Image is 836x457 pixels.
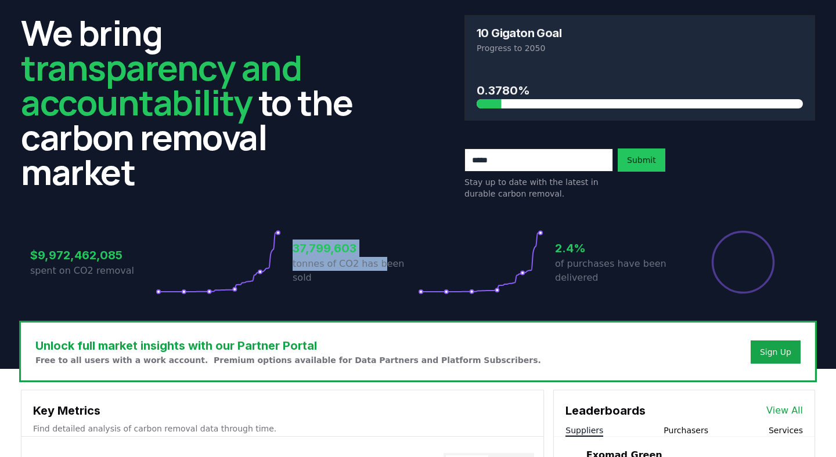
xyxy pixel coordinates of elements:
[565,402,646,419] h3: Leaderboards
[33,402,532,419] h3: Key Metrics
[565,425,603,436] button: Suppliers
[477,27,561,39] h3: 10 Gigaton Goal
[766,404,803,418] a: View All
[555,240,680,257] h3: 2.4%
[769,425,803,436] button: Services
[30,246,156,264] h3: $9,972,462,085
[664,425,708,436] button: Purchasers
[555,257,680,285] p: of purchases have been delivered
[33,423,532,434] p: Find detailed analysis of carbon removal data through time.
[464,176,613,200] p: Stay up to date with the latest in durable carbon removal.
[293,240,418,257] h3: 37,799,603
[711,230,776,295] div: Percentage of sales delivered
[618,148,665,172] button: Submit
[21,15,372,189] h2: We bring to the carbon removal market
[751,340,801,364] button: Sign Up
[760,346,791,358] a: Sign Up
[30,264,156,278] p: spent on CO2 removal
[35,337,541,354] h3: Unlock full market insights with our Partner Portal
[35,354,541,366] p: Free to all users with a work account. Premium options available for Data Partners and Platform S...
[477,42,803,54] p: Progress to 2050
[477,82,803,99] h3: 0.3780%
[293,257,418,285] p: tonnes of CO2 has been sold
[21,43,301,126] span: transparency and accountability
